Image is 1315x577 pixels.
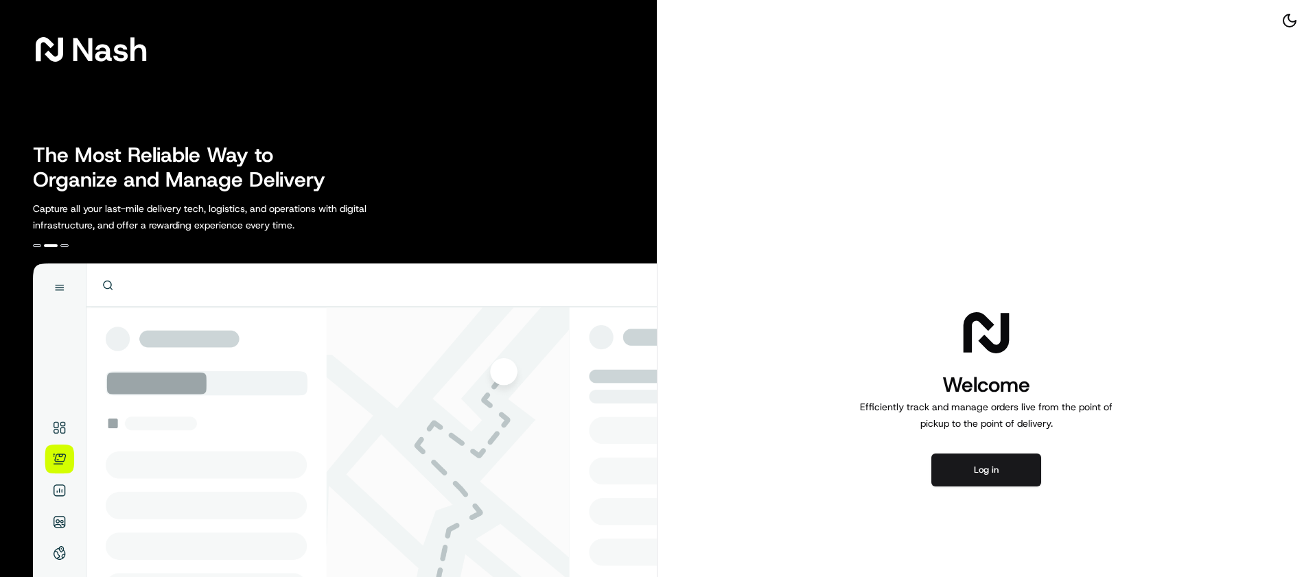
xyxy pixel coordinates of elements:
[33,200,428,233] p: Capture all your last-mile delivery tech, logistics, and operations with digital infrastructure, ...
[71,36,148,63] span: Nash
[854,371,1118,399] h1: Welcome
[33,143,340,192] h2: The Most Reliable Way to Organize and Manage Delivery
[854,399,1118,432] p: Efficiently track and manage orders live from the point of pickup to the point of delivery.
[931,454,1041,486] button: Log in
